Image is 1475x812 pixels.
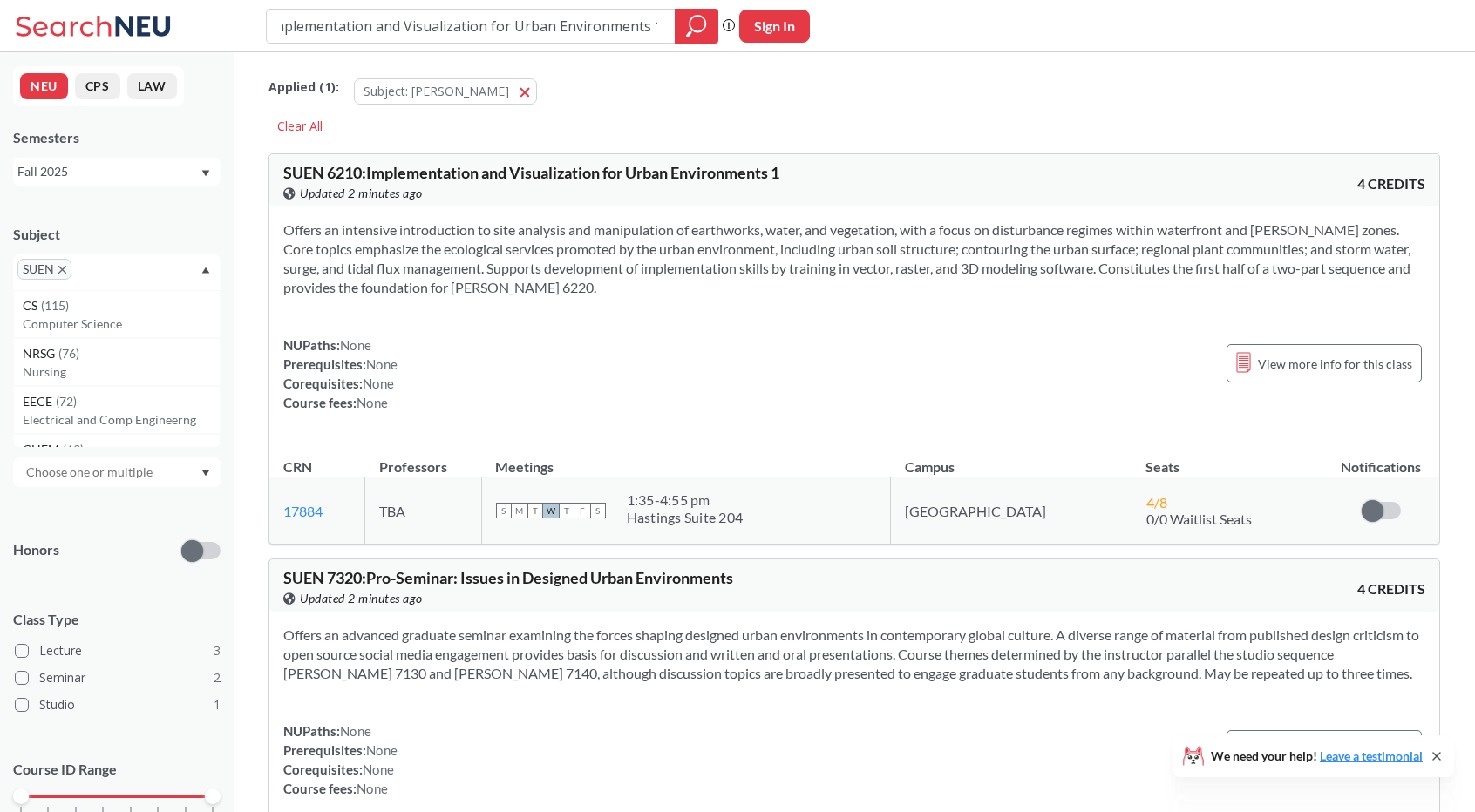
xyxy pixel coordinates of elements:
td: [GEOGRAPHIC_DATA] [891,477,1132,545]
section: Offers an intensive introduction to site analysis and manipulation of earthworks, water, and vege... [283,220,1425,297]
p: Honors [13,540,59,560]
span: Subject: [PERSON_NAME] [364,83,509,99]
span: S [590,503,606,518]
th: Campus [891,440,1132,477]
span: 1 [214,695,221,714]
span: 4 / 8 [1146,494,1167,511]
span: Applied ( 1 ): [268,78,339,97]
span: None [340,723,371,739]
svg: Dropdown arrow [201,267,210,274]
section: Offers an advanced graduate seminar examining the forces shaping designed urban environments in c... [283,626,1425,683]
span: None [357,395,388,410]
div: Clear All [268,113,331,139]
div: magnifying glass [675,9,718,44]
th: Seats [1132,440,1322,477]
label: Studio [15,694,221,716]
div: Subject [13,225,221,244]
p: Nursing [23,363,220,381]
span: T [527,503,543,518]
span: None [363,761,394,777]
span: CS [23,296,41,315]
span: SUENX to remove pill [17,259,71,280]
span: SUEN 6210 : Implementation and Visualization for Urban Environments 1 [283,163,779,182]
button: Subject: [PERSON_NAME] [354,78,537,105]
svg: Dropdown arrow [201,170,210,177]
p: Electrical and Comp Engineerng [23,411,220,429]
svg: X to remove pill [58,266,66,274]
span: Updated 2 minutes ago [300,589,423,608]
span: ( 69 ) [63,442,84,457]
th: Professors [365,440,481,477]
p: Course ID Range [13,760,221,780]
span: 2 [214,668,221,687]
span: None [366,742,398,758]
span: 0/0 Waitlist Seats [1146,511,1252,527]
svg: Dropdown arrow [201,470,210,477]
span: None [357,781,388,796]
span: S [496,503,512,518]
a: 17884 [283,503,323,519]
span: 3 [214,641,221,660]
span: None [363,376,394,391]
span: NRSG [23,344,58,363]
span: M [512,503,527,518]
div: Semesters [13,128,221,147]
div: Dropdown arrow [13,457,221,487]
label: Seminar [15,667,221,689]
input: Choose one or multiple [17,462,164,483]
button: LAW [127,73,177,99]
button: CPS [75,73,120,99]
label: Lecture [15,639,221,662]
span: CHEM [23,440,63,459]
p: Computer Science [23,315,220,333]
span: None [340,337,371,353]
span: T [559,503,574,518]
span: F [574,503,590,518]
input: Class, professor, course number, "phrase" [280,11,663,41]
td: TBA [365,477,481,545]
div: NUPaths: Prerequisites: Corequisites: Course fees: [283,721,398,798]
span: None [366,356,398,372]
button: Sign In [739,10,810,43]
span: View more info for this class [1258,353,1412,375]
div: 1:35 - 4:55 pm [627,491,744,509]
span: Updated 2 minutes ago [300,184,423,203]
svg: magnifying glass [686,14,707,38]
span: SUEN 7320 : Pro-Seminar: Issues in Designed Urban Environments [283,568,733,587]
div: Fall 2025 [17,162,200,181]
span: Class Type [13,610,221,629]
div: NUPaths: Prerequisites: Corequisites: Course fees: [283,335,398,412]
div: Fall 2025Dropdown arrow [13,158,221,186]
th: Notifications [1322,440,1439,477]
span: ( 76 ) [58,346,79,361]
span: 4 CREDITS [1357,579,1425,599]
span: EECE [23,392,56,411]
button: NEU [20,73,68,99]
th: Meetings [481,440,891,477]
span: ( 115 ) [41,298,69,313]
div: SUENX to remove pillDropdown arrowCS(115)Computer ScienceNRSG(76)NursingEECE(72)Electrical and Co... [13,254,221,290]
span: W [543,503,559,518]
a: Leave a testimonial [1320,748,1423,763]
span: 4 CREDITS [1357,174,1425,193]
div: Hastings Suite 204 [627,509,744,526]
div: CRN [283,457,312,477]
span: We need your help! [1211,750,1423,762]
span: ( 72 ) [56,394,77,409]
